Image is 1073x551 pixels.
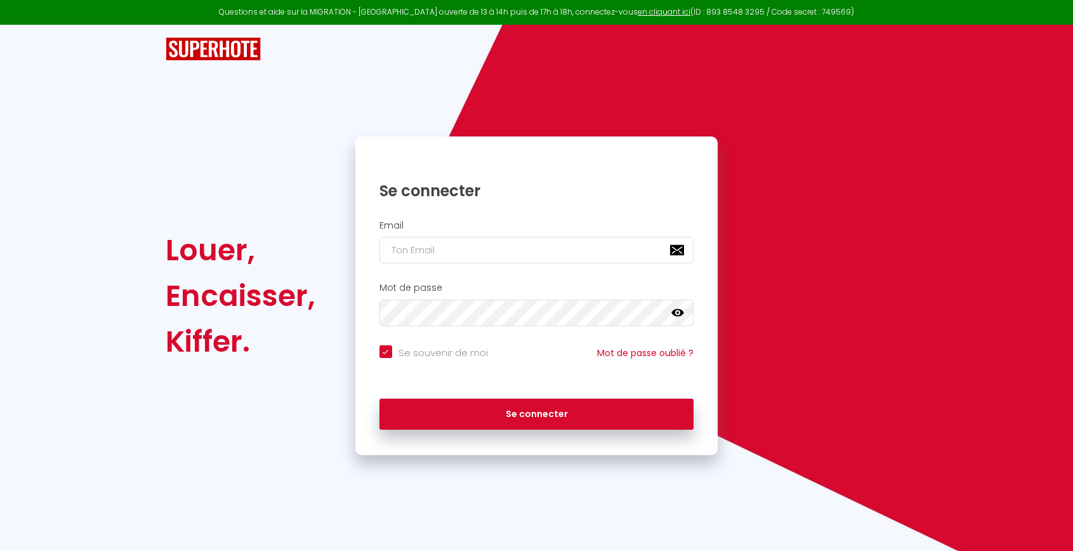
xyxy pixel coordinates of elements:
[166,273,315,319] div: Encaisser,
[166,37,261,61] img: SuperHote logo
[379,282,694,293] h2: Mot de passe
[379,237,694,263] input: Ton Email
[379,181,694,201] h1: Se connecter
[597,347,694,359] a: Mot de passe oublié ?
[379,399,694,430] button: Se connecter
[166,319,315,364] div: Kiffer.
[379,220,694,231] h2: Email
[638,6,690,17] a: en cliquant ici
[166,227,315,273] div: Louer,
